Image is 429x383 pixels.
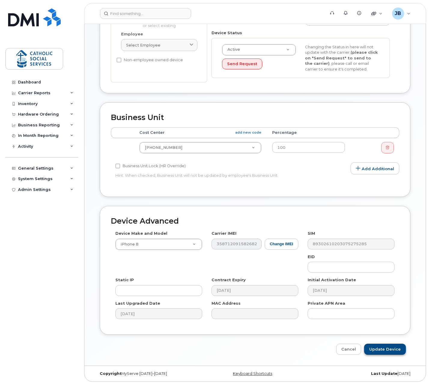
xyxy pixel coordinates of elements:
[308,254,315,260] label: EID
[308,300,345,306] label: Private APN Area
[145,145,182,150] span: 1326-023-020
[121,23,197,29] p: or select existing
[305,50,378,66] strong: (please click on "Send Request" to send to the carrier)
[211,231,236,236] label: Carrier IMEI
[224,47,240,52] span: Active
[115,277,134,283] label: Static IP
[235,130,261,135] a: add new code
[308,277,356,283] label: Initial Activation Date
[300,44,383,72] div: Changing the Status in here will not update with the carrier, , please call or email carrier to e...
[308,231,315,236] label: SIM
[115,162,186,170] label: Business Unit Lock (HR Override)
[115,300,160,306] label: Last Upgraded Date
[111,217,399,225] h2: Device Advanced
[111,113,399,122] h2: Business Unit
[233,371,272,376] a: Keyboard Shortcuts
[117,242,138,247] span: iPhone 8
[117,58,121,62] input: Non-employee owned device
[371,371,397,376] strong: Last Update
[211,300,241,306] label: MAC Address
[222,59,262,70] button: Send Request
[100,371,121,376] strong: Copyright
[395,10,401,17] span: JB
[117,56,183,64] label: Non-employee owned device
[140,142,261,153] a: [PHONE_NUMBER]
[134,127,266,138] th: Cost Center
[308,371,415,376] div: [DATE]
[388,8,415,20] div: Jeoff Bueckert
[100,8,191,19] input: Find something...
[211,30,242,36] label: Device Status
[211,277,246,283] label: Contract Expiry
[364,344,406,355] input: Update Device
[336,344,361,355] a: Cancel
[222,44,296,55] a: Active
[115,173,298,178] p: Hint: When checked, Business Unit will not be updated by employee's Business Unit
[367,8,387,20] div: Quicklinks
[403,357,424,378] iframe: Messenger Launcher
[116,239,202,250] a: iPhone 8
[126,42,160,48] span: Select employee
[267,127,350,138] th: Percentage
[95,371,202,376] div: MyServe [DATE]–[DATE]
[265,239,298,250] button: Change IMEI
[121,39,197,51] a: Select employee
[115,164,120,168] input: Business Unit Lock (HR Override)
[121,31,143,37] label: Employee
[115,231,167,236] label: Device Make and Model
[351,162,399,174] a: Add Additional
